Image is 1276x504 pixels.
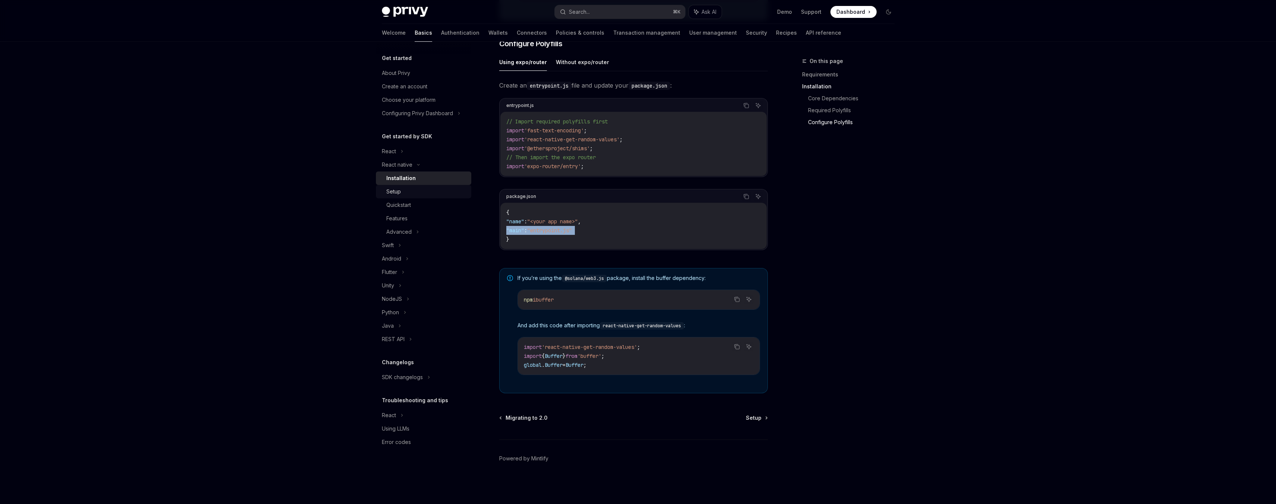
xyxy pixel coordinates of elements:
[524,296,533,303] span: npm
[386,187,401,196] div: Setup
[689,5,722,19] button: Ask AI
[524,227,527,234] span: :
[741,101,751,110] button: Copy the contents from the code block
[386,201,411,210] div: Quickstart
[506,154,596,161] span: // Then import the expo router
[382,82,427,91] div: Create an account
[527,227,572,234] span: "entrypoint.js"
[376,93,471,107] a: Choose your platform
[517,322,760,330] span: And add this code after importing :
[746,414,762,422] span: Setup
[376,212,471,225] a: Features
[542,344,637,350] span: 'react-native-get-random-values'
[836,8,865,16] span: Dashboard
[499,455,548,462] a: Powered by Mintlify
[506,209,509,216] span: {
[524,353,542,359] span: import
[746,24,767,42] a: Security
[830,6,877,18] a: Dashboard
[507,275,513,281] svg: Note
[584,127,587,134] span: ;
[506,118,608,125] span: // Import required polyfills first
[506,227,524,234] span: "main"
[382,254,401,263] div: Android
[499,38,563,49] span: Configure Polyfills
[517,24,547,42] a: Connectors
[808,116,900,128] a: Configure Polyfills
[415,24,432,42] a: Basics
[555,5,685,19] button: Search...⌘K
[382,396,448,405] h5: Troubleshooting and tips
[527,82,571,90] code: entrypoint.js
[382,95,436,104] div: Choose your platform
[524,127,584,134] span: 'fast-text-encoding'
[506,163,524,170] span: import
[376,435,471,449] a: Error codes
[506,192,536,201] div: package.json
[732,294,742,304] button: Copy the contents from the code block
[527,218,578,225] span: "<your app name>"
[581,163,584,170] span: ;
[376,171,471,185] a: Installation
[689,24,737,42] a: User management
[536,296,554,303] span: buffer
[441,24,479,42] a: Authentication
[386,227,412,236] div: Advanced
[801,8,821,16] a: Support
[569,7,590,16] div: Search...
[744,294,754,304] button: Ask AI
[386,214,408,223] div: Features
[386,174,416,183] div: Installation
[753,192,763,201] button: Ask AI
[702,8,716,16] span: Ask AI
[590,145,593,152] span: ;
[506,236,509,243] span: }
[542,362,545,368] span: .
[802,69,900,81] a: Requirements
[620,136,623,143] span: ;
[524,344,542,350] span: import
[563,353,566,359] span: }
[753,101,763,110] button: Ask AI
[376,185,471,198] a: Setup
[673,9,681,15] span: ⌘ K
[382,281,394,290] div: Unity
[499,53,547,71] button: Using expo/router
[578,218,581,225] span: ,
[382,241,394,250] div: Swift
[382,268,397,277] div: Flutter
[382,321,394,330] div: Java
[533,296,536,303] span: i
[628,82,670,90] code: package.json
[488,24,508,42] a: Wallets
[376,66,471,80] a: About Privy
[744,342,754,352] button: Ask AI
[382,147,396,156] div: React
[506,218,524,225] span: "name"
[732,342,742,352] button: Copy the contents from the code block
[376,80,471,93] a: Create an account
[802,81,900,92] a: Installation
[524,145,590,152] span: '@ethersproject/shims'
[777,8,792,16] a: Demo
[376,422,471,435] a: Using LLMs
[808,92,900,104] a: Core Dependencies
[499,80,768,91] span: Create an file and update your :
[382,411,396,420] div: React
[382,424,409,433] div: Using LLMs
[613,24,680,42] a: Transaction management
[382,335,405,344] div: REST API
[600,322,684,330] code: react-native-get-random-values
[545,353,563,359] span: Buffer
[746,414,767,422] a: Setup
[806,24,841,42] a: API reference
[562,275,607,282] code: @solana/web3.js
[382,358,414,367] h5: Changelogs
[524,218,527,225] span: :
[517,274,760,282] span: If you’re using the package, install the buffer dependency:
[382,438,411,447] div: Error codes
[810,57,843,66] span: On this page
[382,69,410,78] div: About Privy
[506,136,524,143] span: import
[808,104,900,116] a: Required Polyfills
